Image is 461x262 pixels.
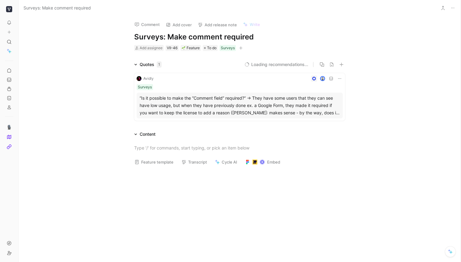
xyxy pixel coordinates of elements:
[212,158,240,166] button: Cycle AI
[5,123,13,131] a: 🎙️
[140,46,163,50] span: Add assignee
[137,76,141,81] img: logo
[182,46,185,50] img: 🌱
[321,77,325,81] img: avatar
[7,125,12,130] img: 🎙️
[163,20,195,29] button: Add cover
[23,4,91,12] span: Surveys: Make comment required
[167,45,177,51] div: VII-46
[132,20,163,29] button: Comment
[157,61,162,68] div: 1
[182,45,200,51] div: Feature
[140,94,340,116] div: “Is it possible to make the “Comment field” required?” -> They have some users that they can see ...
[132,131,158,138] div: Content
[5,5,13,13] button: Viio
[203,45,218,51] div: To do
[5,116,13,151] div: 🎙️
[242,158,283,166] button: Embed
[132,61,164,68] div: Quotes1
[6,6,12,12] img: Viio
[240,20,263,29] button: Write
[245,61,308,68] button: Loading recommendations...
[195,20,240,29] button: Add release note
[140,131,155,138] div: Content
[134,32,345,42] h1: Surveys: Make comment required
[207,45,216,51] span: To do
[179,158,210,166] button: Transcript
[250,22,260,27] span: Write
[221,45,235,51] div: Surveys
[132,158,176,166] button: Feature template
[140,61,162,68] div: Quotes
[143,76,154,82] div: Avidly
[138,84,152,90] div: Surveys
[180,45,201,51] div: 🌱Feature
